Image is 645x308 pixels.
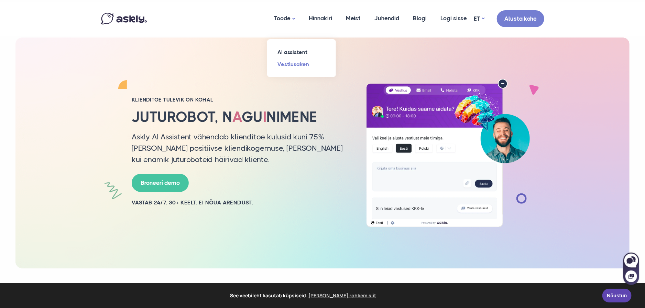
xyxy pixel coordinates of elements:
a: Meist [339,2,368,35]
h1: Juturobot, n gu nimene [132,108,348,126]
p: Askly AI Assistent vähendab klienditoe kulusid kuni 75% [PERSON_NAME] positiivse kliendikogemuse,... [132,131,348,165]
a: AI assistent [267,46,336,58]
a: Vestlusaken [267,58,336,70]
h2: Vastab 24/7. 30+ keelt. Ei nõua arendust. [132,199,348,206]
a: Logi sisse [434,2,474,35]
span: See veebileht kasutab küpsiseid. [10,290,598,301]
a: Hinnakiri [302,2,339,35]
img: Askly [101,13,147,24]
img: Tehisintellekt [359,79,537,227]
a: Broneeri demo [132,174,189,192]
a: learn more about cookies [308,290,378,301]
iframe: Askly chat [623,251,640,286]
span: i [263,109,266,125]
a: Juhendid [368,2,406,35]
a: ET [474,14,484,24]
a: Blogi [406,2,434,35]
a: Nõustun [602,289,632,302]
a: Alusta kohe [497,10,544,27]
a: Toode [267,2,302,36]
span: a [232,109,242,125]
h2: Klienditoe tulevik on kohal [132,96,348,103]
